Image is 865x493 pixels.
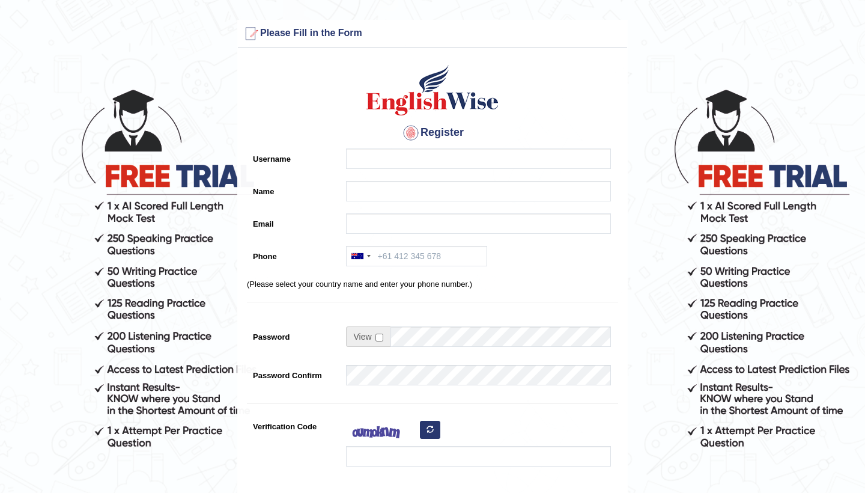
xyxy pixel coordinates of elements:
h4: Register [247,123,618,142]
label: Password [247,326,340,343]
p: (Please select your country name and enter your phone number.) [247,278,618,290]
input: Show/Hide Password [375,334,383,341]
input: +61 412 345 678 [346,246,487,266]
label: Name [247,181,340,197]
div: Australia: +61 [347,246,374,266]
label: Verification Code [247,416,340,432]
label: Password Confirm [247,365,340,381]
h3: Please Fill in the Form [241,24,624,43]
label: Username [247,149,340,165]
label: Phone [247,246,340,262]
label: Email [247,213,340,230]
img: Logo of English Wise create a new account for intelligent practice with AI [364,63,501,117]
